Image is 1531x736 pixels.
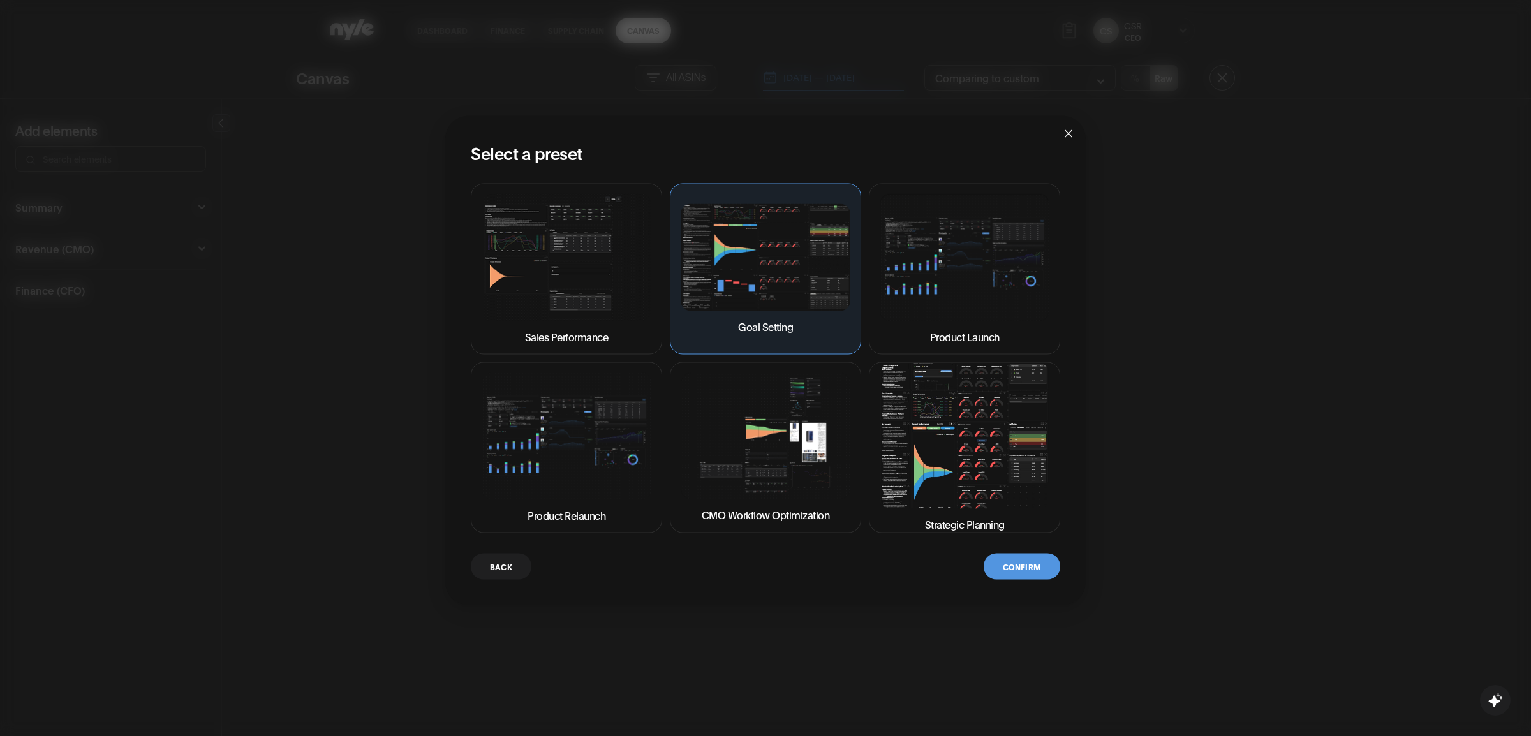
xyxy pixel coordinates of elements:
button: Back [471,554,531,580]
img: Product Launch [880,194,1049,321]
img: Strategic Planning [880,364,1049,508]
p: Strategic Planning [925,516,1005,531]
p: Goal Setting [738,319,793,334]
p: CMO Workflow Optimization [702,507,830,522]
button: Sales Performance [471,184,662,355]
span: close [1063,129,1074,139]
button: Close [1051,116,1086,151]
img: Sales Performance [482,194,651,321]
img: Goal Setting [681,203,850,311]
img: CMO Workflow Optimization [681,372,850,499]
button: CMO Workflow Optimization [670,362,861,533]
button: Product Relaunch [471,362,662,533]
button: Product Launch [869,184,1060,355]
img: Product Relaunch [482,372,651,499]
p: Sales Performance [525,328,609,344]
button: Strategic Planning [869,362,1060,533]
button: Confirm [984,554,1060,580]
button: Goal Setting [670,184,861,355]
h2: Select a preset [471,142,1060,163]
p: Product Relaunch [528,507,605,522]
p: Product Launch [930,328,1000,344]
